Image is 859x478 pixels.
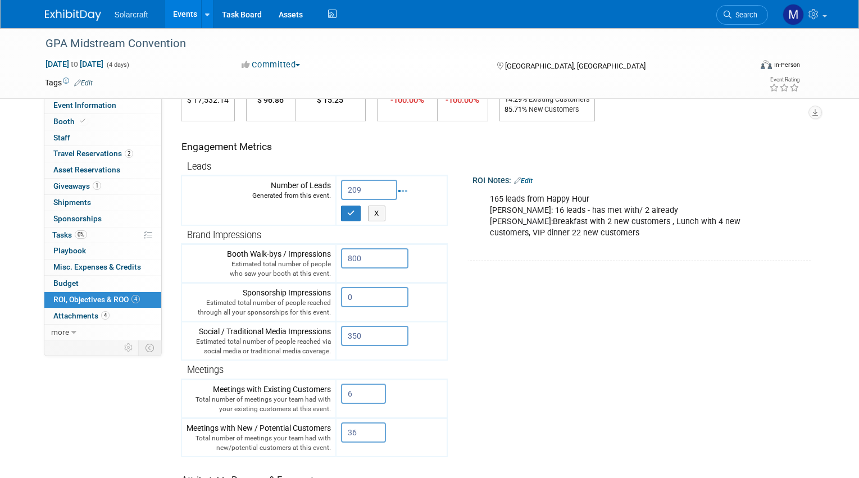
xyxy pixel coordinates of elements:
[716,5,768,25] a: Search
[187,326,331,356] div: Social / Traditional Media Impressions
[482,188,790,244] div: 165 leads from Happy Hour [PERSON_NAME]: 16 leads - has met with/ 2 already [PERSON_NAME]:Breakfa...
[390,95,424,105] span: -100.00%
[45,59,104,69] span: [DATE] [DATE]
[187,161,211,172] span: Leads
[187,248,331,279] div: Booth Walk-bys / Impressions
[187,230,261,240] span: Brand Impressions
[44,114,161,130] a: Booth
[731,11,757,19] span: Search
[138,340,161,355] td: Toggle Event Tabs
[44,243,161,259] a: Playbook
[238,59,304,71] button: Committed
[187,422,331,453] div: Meetings with New / Potential Customers
[187,180,331,201] div: Number of Leads
[505,95,522,103] span: 14.29
[53,279,79,288] span: Budget
[42,34,736,54] div: GPA Midstream Convention
[44,146,161,162] a: Travel Reservations2
[53,117,88,126] span: Booth
[45,10,101,21] img: ExhibitDay
[527,105,579,113] span: New Customers
[181,88,234,121] td: $ 17,532.14
[53,165,120,174] span: Asset Reservations
[45,77,93,88] td: Tags
[44,276,161,292] a: Budget
[44,227,161,243] a: Tasks0%
[774,61,800,69] div: In-Person
[125,149,133,158] span: 2
[187,384,331,414] div: Meetings with Existing Customers
[119,340,139,355] td: Personalize Event Tab Strip
[187,395,331,414] div: Total number of meetings your team had with your existing customers at this event.
[53,311,110,320] span: Attachments
[257,95,284,104] span: $ 96.86
[44,162,161,178] a: Asset Reservations
[44,325,161,340] a: more
[44,195,161,211] a: Shipments
[106,61,129,69] span: (4 days)
[44,260,161,275] a: Misc. Expenses & Credits
[472,172,811,186] div: ROI Notes:
[101,311,110,320] span: 4
[783,4,804,25] img: Madison Fichtner
[53,262,141,271] span: Misc. Expenses & Credits
[53,198,91,207] span: Shipments
[187,260,331,279] div: Estimated total number of people who saw your booth at this event.
[187,365,224,375] span: Meetings
[69,60,80,69] span: to
[74,79,93,87] a: Edit
[44,308,161,324] a: Attachments4
[44,211,161,227] a: Sponsorships
[505,104,590,115] div: %
[505,105,522,113] span: 85.71
[317,95,343,104] span: $ 15.25
[514,177,533,185] a: Edit
[187,434,331,453] div: Total number of meetings your team had with new/potential customers at this event.
[527,95,590,103] span: Existing Customers
[52,230,87,239] span: Tasks
[187,298,331,317] div: Estimated total number of people reached through all your sponsorships for this event.
[44,98,161,113] a: Event Information
[181,140,443,154] div: Engagement Metrics
[688,58,800,75] div: Event Format
[44,292,161,308] a: ROI, Objectives & ROO4
[131,295,140,303] span: 4
[53,214,102,223] span: Sponsorships
[769,77,799,83] div: Event Rating
[44,130,161,146] a: Staff
[44,179,161,194] a: Giveaways1
[80,118,85,124] i: Booth reservation complete
[187,337,331,356] div: Estimated total number of people reached via social media or traditional media coverage.
[53,101,116,110] span: Event Information
[53,295,140,304] span: ROI, Objectives & ROO
[187,287,331,317] div: Sponsorship Impressions
[505,62,646,70] span: [GEOGRAPHIC_DATA], [GEOGRAPHIC_DATA]
[53,133,70,142] span: Staff
[53,181,101,190] span: Giveaways
[53,246,86,255] span: Playbook
[368,206,385,221] button: X
[398,190,407,192] img: loading...
[53,149,133,158] span: Travel Reservations
[75,230,87,239] span: 0%
[93,181,101,190] span: 1
[505,94,590,104] div: %
[446,95,479,105] span: -100.00%
[761,60,772,69] img: Format-Inperson.png
[115,10,148,19] span: Solarcraft
[51,327,69,336] span: more
[187,191,331,201] div: Generated from this event.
